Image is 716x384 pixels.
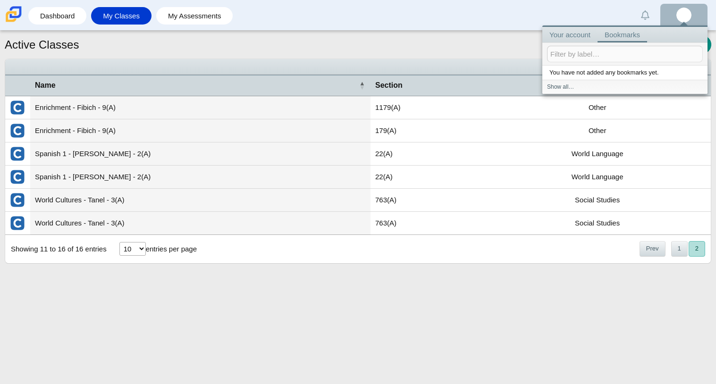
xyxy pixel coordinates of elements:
[4,17,24,25] a: Carmen School of Science & Technology
[10,146,25,161] img: External class connected through Clever
[375,81,403,89] span: Section
[10,192,25,208] img: External class connected through Clever
[542,66,708,80] li: You have not added any bookmarks yet.
[10,123,25,138] img: External class connected through Clever
[10,216,25,231] img: External class connected through Clever
[5,37,79,53] h1: Active Classes
[676,8,691,23] img: julio.medina.tc7Nxk
[10,100,25,115] img: External class connected through Clever
[371,166,560,189] td: 22(A)
[371,212,560,235] td: 763(A)
[689,241,705,257] button: 2
[560,166,635,189] td: World Language
[671,241,688,257] button: 1
[5,235,107,263] div: Showing 11 to 16 of 16 entries
[30,166,371,189] td: Spanish 1 - [PERSON_NAME] - 2(A)
[560,189,635,212] td: Social Studies
[161,7,228,25] a: My Assessments
[30,189,371,212] td: World Cultures - Tanel - 3(A)
[35,81,56,89] span: Name
[542,27,598,42] a: Your account
[547,46,703,62] tags: ​
[359,75,365,95] span: Name : Activate to invert sorting
[30,142,371,166] td: Spanish 1 - [PERSON_NAME] - 2(A)
[146,245,197,253] label: entries per page
[598,27,647,42] a: Bookmarks
[560,119,635,142] td: Other
[547,83,574,90] a: Show all…
[371,189,560,212] td: 763(A)
[560,96,635,119] td: Other
[371,119,560,142] td: 179(A)
[10,169,25,184] img: External class connected through Clever
[96,7,147,25] a: My Classes
[560,212,635,235] td: Social Studies
[640,241,665,257] button: Previous
[30,119,371,142] td: Enrichment - Fibich - 9(A)
[635,5,656,25] a: Alerts
[371,96,560,119] td: 1179(A)
[560,142,635,166] td: World Language
[4,4,24,24] img: Carmen School of Science & Technology
[30,212,371,235] td: World Cultures - Tanel - 3(A)
[371,142,560,166] td: 22(A)
[639,241,705,257] nav: pagination
[660,4,708,26] a: julio.medina.tc7Nxk
[30,96,371,119] td: Enrichment - Fibich - 9(A)
[33,7,82,25] a: Dashboard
